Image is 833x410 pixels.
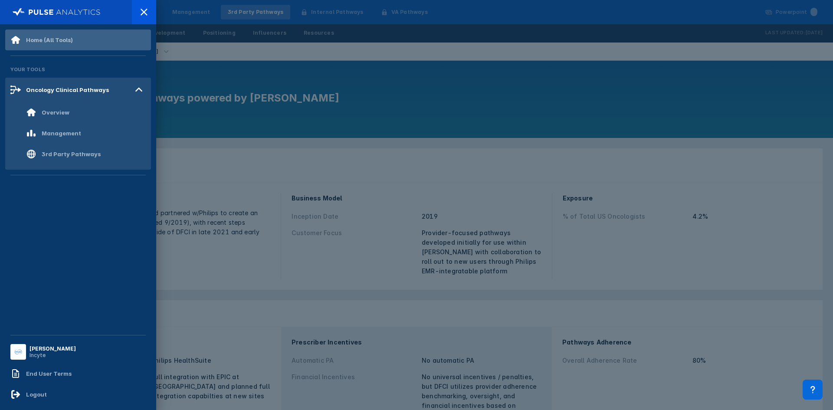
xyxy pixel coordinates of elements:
[42,151,101,157] div: 3rd Party Pathways
[42,109,69,116] div: Overview
[5,144,151,164] a: 3rd Party Pathways
[803,380,823,400] div: Contact Support
[42,130,81,137] div: Management
[26,86,109,93] div: Oncology Clinical Pathways
[26,391,47,398] div: Logout
[30,345,76,352] div: [PERSON_NAME]
[5,30,151,50] a: Home (All Tools)
[5,61,151,78] div: Your Tools
[5,123,151,144] a: Management
[5,363,151,384] a: End User Terms
[26,36,73,43] div: Home (All Tools)
[12,346,24,358] img: menu button
[30,352,76,358] div: Incyte
[13,6,101,18] img: pulse-logo-full-white.svg
[5,102,151,123] a: Overview
[26,370,72,377] div: End User Terms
